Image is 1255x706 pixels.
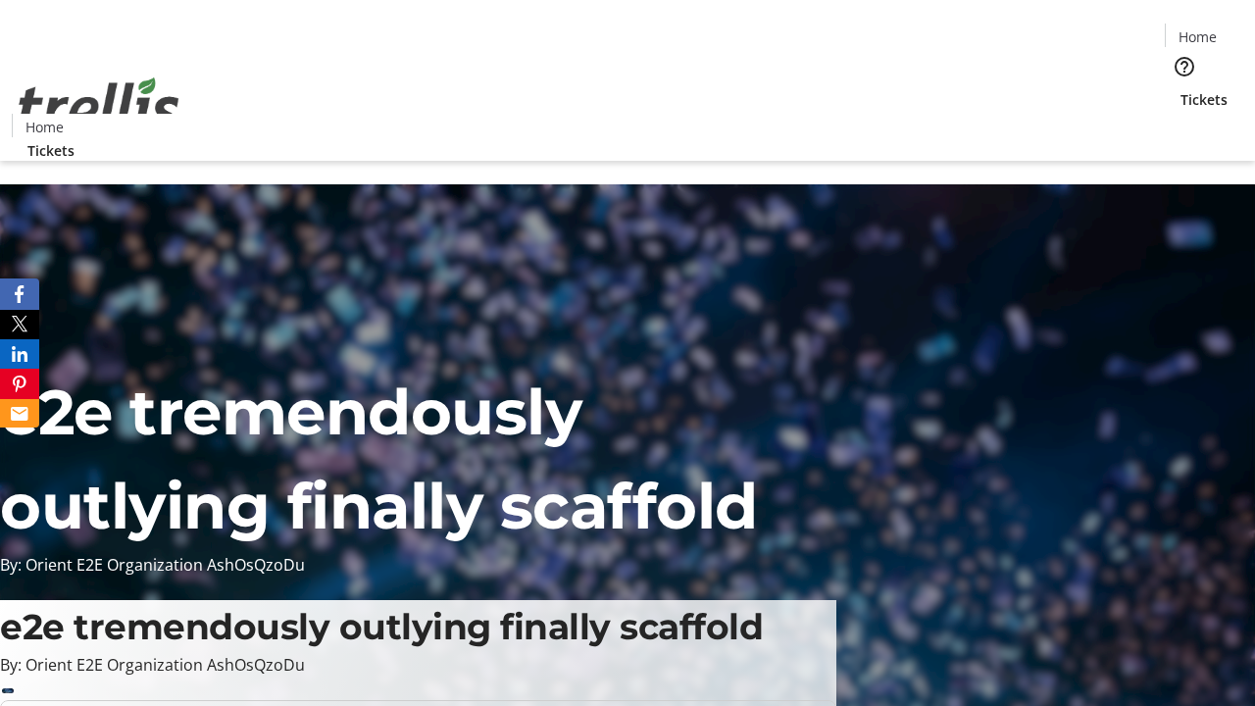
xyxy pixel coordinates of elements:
[25,117,64,137] span: Home
[1180,89,1228,110] span: Tickets
[1165,110,1204,149] button: Cart
[1179,26,1217,47] span: Home
[12,56,186,154] img: Orient E2E Organization AshOsQzoDu's Logo
[1165,89,1243,110] a: Tickets
[1165,47,1204,86] button: Help
[12,140,90,161] a: Tickets
[1166,26,1229,47] a: Home
[27,140,75,161] span: Tickets
[13,117,75,137] a: Home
